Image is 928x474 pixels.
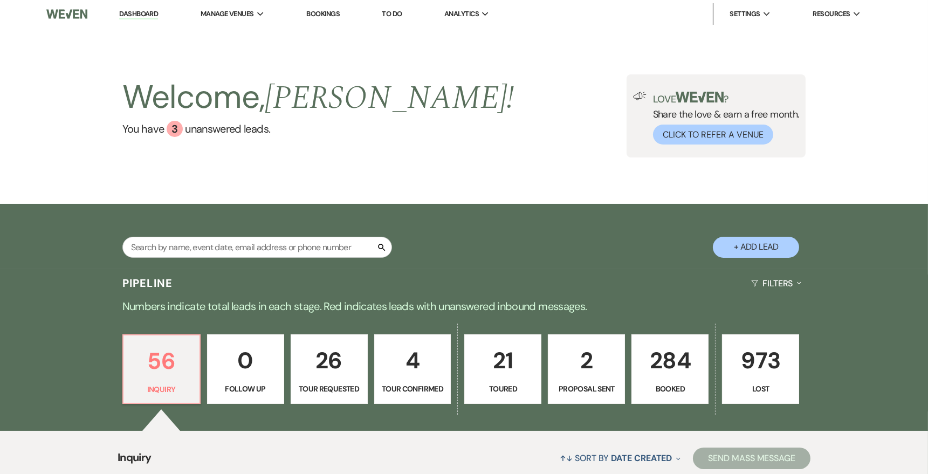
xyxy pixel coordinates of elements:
span: Analytics [444,9,479,19]
a: 973Lost [722,334,799,404]
a: To Do [382,9,402,18]
p: 284 [638,342,702,379]
h2: Welcome, [122,74,514,121]
p: 56 [130,343,193,379]
p: Toured [471,383,534,395]
div: Share the love & earn a free month. [647,92,800,145]
p: Love ? [653,92,800,104]
a: 284Booked [631,334,709,404]
div: 3 [167,121,183,137]
p: 4 [381,342,444,379]
p: 21 [471,342,534,379]
input: Search by name, event date, email address or phone number [122,237,392,258]
img: weven-logo-green.svg [676,92,724,102]
a: 0Follow Up [207,334,284,404]
a: 21Toured [464,334,541,404]
p: 2 [555,342,618,379]
p: 0 [214,342,277,379]
a: 26Tour Requested [291,334,368,404]
button: + Add Lead [713,237,799,258]
a: 2Proposal Sent [548,334,625,404]
button: Click to Refer a Venue [653,125,773,145]
p: Proposal Sent [555,383,618,395]
a: 56Inquiry [122,334,201,404]
button: Sort By Date Created [555,444,685,472]
button: Filters [747,269,806,298]
a: You have 3 unanswered leads. [122,121,514,137]
p: 26 [298,342,361,379]
h3: Pipeline [122,276,173,291]
span: Resources [813,9,850,19]
button: Send Mass Message [693,448,810,469]
span: Manage Venues [201,9,254,19]
p: Tour Confirmed [381,383,444,395]
p: Inquiry [130,383,193,395]
p: Booked [638,383,702,395]
p: Follow Up [214,383,277,395]
p: Numbers indicate total leads in each stage. Red indicates leads with unanswered inbound messages. [76,298,853,315]
p: 973 [729,342,792,379]
span: [PERSON_NAME] ! [265,73,514,123]
span: Date Created [611,452,672,464]
p: Lost [729,383,792,395]
a: Dashboard [119,9,158,19]
a: Bookings [306,9,340,18]
a: 4Tour Confirmed [374,334,451,404]
img: loud-speaker-illustration.svg [633,92,647,100]
img: Weven Logo [46,3,87,25]
span: Inquiry [118,449,152,472]
p: Tour Requested [298,383,361,395]
span: ↑↓ [560,452,573,464]
span: Settings [730,9,760,19]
